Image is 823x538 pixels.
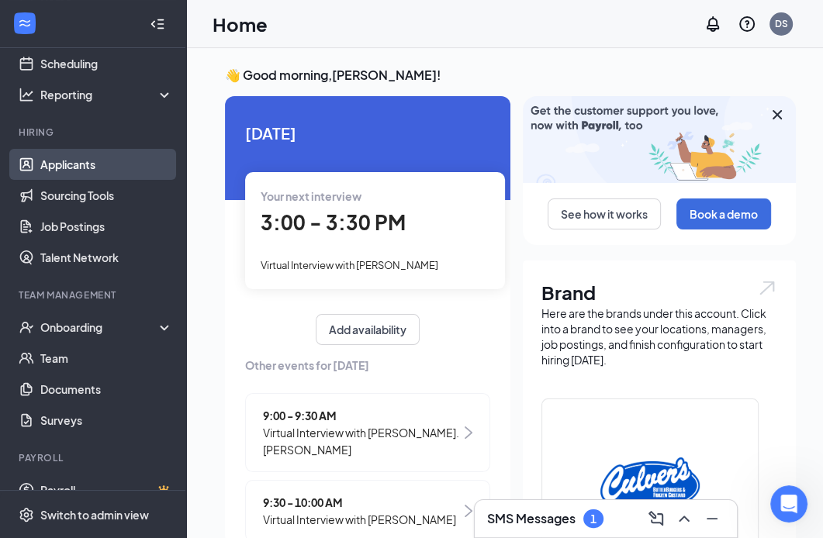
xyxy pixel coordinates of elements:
[261,189,361,203] span: Your next interview
[40,242,173,273] a: Talent Network
[182,25,213,56] img: Profile image for Renz
[541,279,777,305] h1: Brand
[155,395,310,457] button: Messages
[150,16,165,32] svg: Collapse
[19,451,170,464] div: Payroll
[700,506,724,531] button: Minimize
[672,506,697,531] button: ChevronUp
[19,319,34,335] svg: UserCheck
[60,434,95,445] span: Home
[19,507,34,522] svg: Settings
[40,405,173,436] a: Surveys
[40,211,173,242] a: Job Postings
[16,209,295,267] div: Send us a messageWe typically reply in under a minute
[19,126,170,139] div: Hiring
[523,96,796,183] img: payroll-large.gif
[261,259,438,271] span: Virtual Interview with [PERSON_NAME]
[32,222,259,238] div: Send us a message
[31,163,279,189] p: How can we help?
[40,180,173,211] a: Sourcing Tools
[19,288,170,302] div: Team Management
[704,15,722,33] svg: Notifications
[263,494,456,511] span: 9:30 - 10:00 AM
[40,507,149,522] div: Switch to admin view
[590,512,597,526] div: 1
[541,305,777,367] div: Here are the brands under this account. Click into a brand to see your locations, managers, job p...
[676,198,771,229] button: Book a demo
[261,209,406,235] span: 3:00 - 3:30 PM
[40,48,173,79] a: Scheduling
[225,67,796,84] h3: 👋 Good morning, [PERSON_NAME] !
[263,407,461,424] span: 9:00 - 9:30 AM
[17,16,33,31] svg: WorkstreamLogo
[19,87,34,102] svg: Analysis
[31,33,121,52] img: logo
[768,105,787,124] svg: Cross
[548,198,661,229] button: See how it works
[487,510,576,527] h3: SMS Messages
[703,509,721,528] svg: Minimize
[32,238,259,254] div: We typically reply in under a minute
[647,509,666,528] svg: ComposeMessage
[263,424,461,458] span: Virtual Interview with [PERSON_NAME]. [PERSON_NAME]
[40,474,173,505] a: PayrollCrown
[738,15,756,33] svg: QuestionInfo
[152,25,183,56] img: Profile image for Eingelie
[31,110,279,163] p: Hi [PERSON_NAME] 👋
[775,17,788,30] div: DS
[267,25,295,53] div: Close
[770,485,807,522] iframe: Intercom live chat
[213,11,268,37] h1: Home
[40,374,173,405] a: Documents
[40,343,173,374] a: Team
[263,511,456,528] span: Virtual Interview with [PERSON_NAME]
[600,434,700,533] img: Culver's
[206,434,260,445] span: Messages
[316,314,420,345] button: Add availability
[245,357,490,374] span: Other events for [DATE]
[644,506,669,531] button: ComposeMessage
[245,121,490,145] span: [DATE]
[40,319,160,335] div: Onboarding
[40,87,174,102] div: Reporting
[757,279,777,297] img: open.6027fd2a22e1237b5b06.svg
[211,25,242,56] img: Profile image for Mike
[40,149,173,180] a: Applicants
[675,509,693,528] svg: ChevronUp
